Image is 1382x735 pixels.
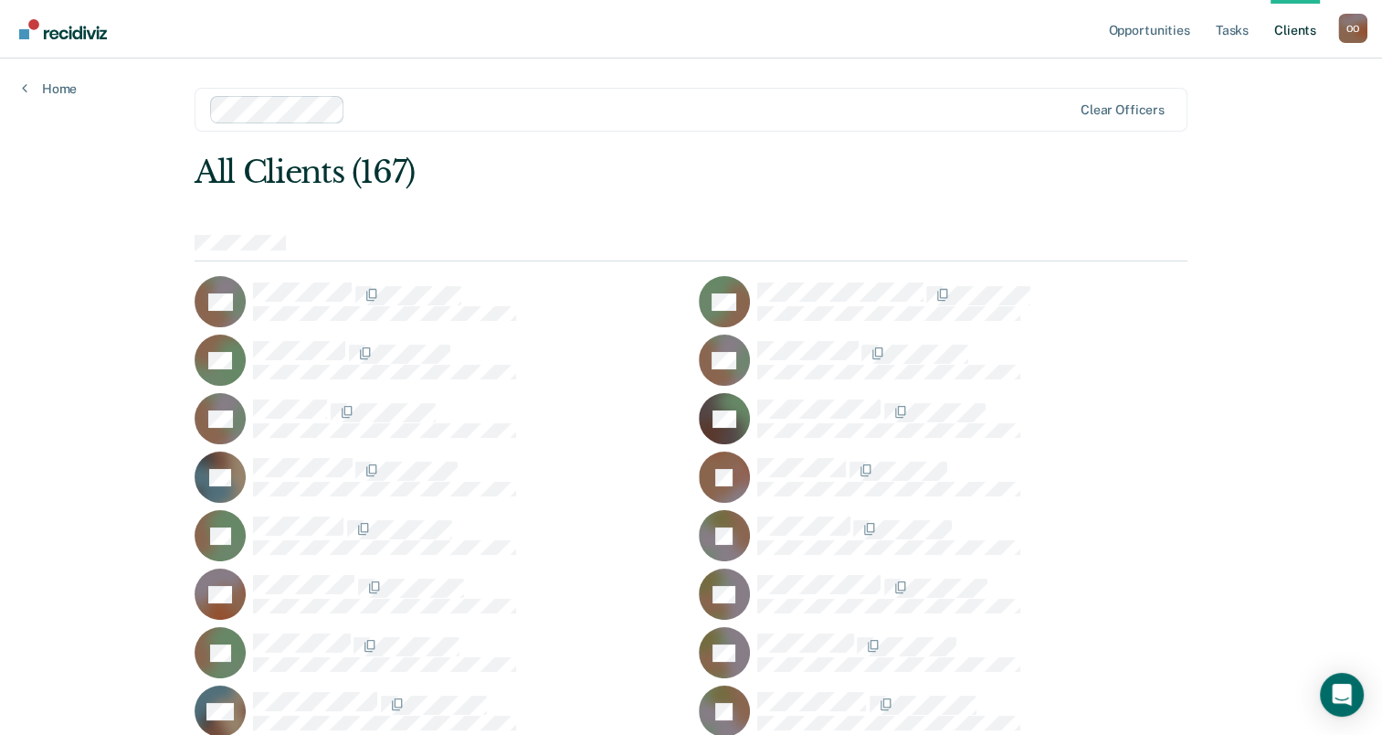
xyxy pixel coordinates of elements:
[19,19,107,39] img: Recidiviz
[1320,673,1364,717] div: Open Intercom Messenger
[1338,14,1367,43] button: Profile dropdown button
[22,80,77,97] a: Home
[1081,102,1165,118] div: Clear officers
[1338,14,1367,43] div: O O
[195,154,988,191] div: All Clients (167)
